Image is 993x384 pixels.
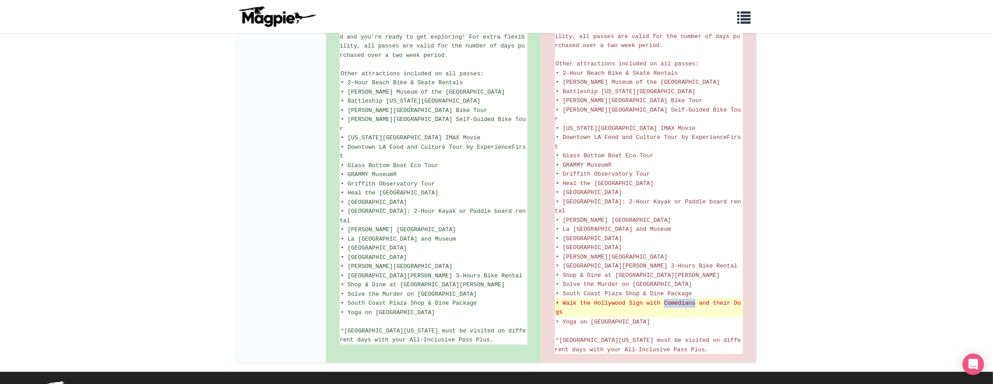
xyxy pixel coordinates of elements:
span: • Glass Bottom Boat Eco Tour [341,162,438,169]
span: • Griffith Observatory Tour [341,181,435,187]
span: • [PERSON_NAME][GEOGRAPHIC_DATA] [556,254,668,260]
span: • [PERSON_NAME][GEOGRAPHIC_DATA] Bike Tour [341,107,488,114]
del: • Walk the Hollywood Sign with Comedians and their Dogs [556,299,742,316]
span: • South Coast Plaza Shop & Dine Package [556,290,692,297]
span: • [GEOGRAPHIC_DATA][PERSON_NAME] 3-Hours Bike Rental [556,263,738,269]
span: • [GEOGRAPHIC_DATA] [341,199,407,206]
div: Open Intercom Messenger [963,354,984,375]
span: • Battleship [US_STATE][GEOGRAPHIC_DATA] [556,88,695,95]
span: • GRAMMY Museum® [556,162,612,168]
span: • Battleship [US_STATE][GEOGRAPHIC_DATA] [341,98,480,104]
span: • Heal the [GEOGRAPHIC_DATA] [341,190,438,196]
span: • [PERSON_NAME][GEOGRAPHIC_DATA] [341,263,453,270]
span: *[GEOGRAPHIC_DATA][US_STATE] must be visited on different days with your All-Inclusive Pass Plus. [340,328,526,344]
span: • Shop & Dine at [GEOGRAPHIC_DATA][PERSON_NAME] [341,281,505,288]
span: • Yoga on [GEOGRAPHIC_DATA] [341,309,435,316]
span: *[GEOGRAPHIC_DATA][US_STATE] must be visited on different days with your All-Inclusive Pass Plus. [555,337,741,353]
span: • Heal the [GEOGRAPHIC_DATA] [556,180,653,187]
span: • [PERSON_NAME] [GEOGRAPHIC_DATA] [341,226,456,233]
span: • [GEOGRAPHIC_DATA] [556,244,622,251]
span: • [PERSON_NAME] Museum of the [GEOGRAPHIC_DATA] [341,89,505,95]
span: Other attractions included on all passes: [556,60,699,67]
span: Other attractions included on all passes: [341,70,484,77]
span: • Solve the Murder on [GEOGRAPHIC_DATA] [556,281,692,288]
span: • South Coast Plaza Shop & Dine Package [341,300,477,306]
span: • Solve the Murder on [GEOGRAPHIC_DATA] [341,291,477,298]
span: • La [GEOGRAPHIC_DATA] and Museum [556,226,671,233]
span: • [PERSON_NAME] Museum of the [GEOGRAPHIC_DATA] [556,79,720,86]
span: • Glass Bottom Boat Eco Tour [556,152,653,159]
span: • [GEOGRAPHIC_DATA]: 2-Hour Kayak or Paddle board rental [340,208,526,224]
span: • Griffith Observatory Tour [556,171,650,177]
span: • [PERSON_NAME][GEOGRAPHIC_DATA] Self-Guided Bike Tour [555,107,741,123]
span: • [PERSON_NAME][GEOGRAPHIC_DATA] Self-Guided Bike Tour [340,116,526,132]
span: • Downtown LA Food and Culture Tour by ExperienceFirst [555,134,741,150]
span: • Shop & Dine at [GEOGRAPHIC_DATA][PERSON_NAME] [556,272,720,279]
span: • [GEOGRAPHIC_DATA] [556,189,622,196]
span: Go City makes sightseeing flexible and hassle-free. Simply purchase a 1 to 7-day pass, use the Go... [340,6,528,59]
img: logo-ab69f6fb50320c5b225c76a69d11143b.png [237,6,317,27]
span: • 2-Hour Beach Bike & Skate Rentals [341,79,463,86]
span: • 2-Hour Beach Bike & Skate Rentals [556,70,678,77]
span: • Yoga on [GEOGRAPHIC_DATA] [556,319,650,325]
span: • [PERSON_NAME] [GEOGRAPHIC_DATA] [556,217,671,224]
span: • [GEOGRAPHIC_DATA] [556,235,622,242]
span: • [US_STATE][GEOGRAPHIC_DATA] IMAX Movie [341,134,480,141]
span: • Downtown LA Food and Culture Tour by ExperienceFirst [340,144,526,160]
span: • [US_STATE][GEOGRAPHIC_DATA] IMAX Movie [556,125,695,132]
span: • [GEOGRAPHIC_DATA][PERSON_NAME] 3-Hours Bike Rental [341,272,522,279]
span: • [GEOGRAPHIC_DATA] [341,254,407,261]
span: • [GEOGRAPHIC_DATA]: 2-Hour Kayak or Paddle board rental [555,198,741,215]
span: • GRAMMY Museum® [341,171,397,178]
span: • [GEOGRAPHIC_DATA] [341,245,407,251]
span: • La [GEOGRAPHIC_DATA] and Museum [341,236,456,242]
span: • [PERSON_NAME][GEOGRAPHIC_DATA] Bike Tour [556,97,703,104]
